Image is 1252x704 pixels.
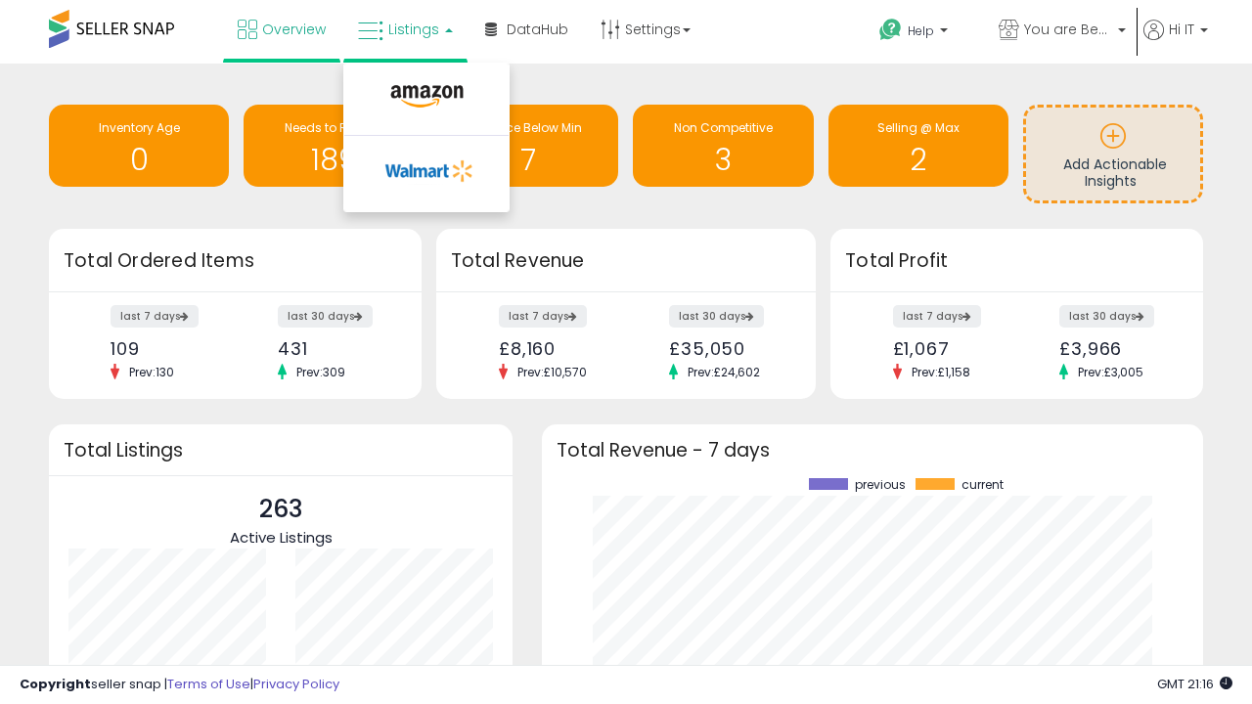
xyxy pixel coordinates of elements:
span: Prev: £10,570 [508,364,597,380]
span: Prev: £3,005 [1068,364,1153,380]
div: £3,966 [1059,338,1169,359]
a: BB Price Below Min 7 [438,105,618,187]
span: You are Beautiful ([GEOGRAPHIC_DATA]) [1024,20,1112,39]
div: £1,067 [893,338,1003,359]
div: seller snap | | [20,676,339,694]
span: Overview [262,20,326,39]
span: Listings [388,20,439,39]
span: DataHub [507,20,568,39]
span: Needs to Reprice [285,119,383,136]
span: previous [855,478,906,492]
a: Non Competitive 3 [633,105,813,187]
a: Selling @ Max 2 [828,105,1008,187]
div: 431 [278,338,387,359]
h3: Total Listings [64,443,498,458]
span: BB Price Below Min [474,119,582,136]
a: Add Actionable Insights [1026,108,1200,200]
label: last 30 days [278,305,373,328]
a: Hi IT [1143,20,1208,64]
label: last 30 days [1059,305,1154,328]
p: 263 [230,491,333,528]
h1: 189 [253,144,414,176]
label: last 7 days [111,305,199,328]
h3: Total Profit [845,247,1188,275]
span: current [961,478,1004,492]
h1: 2 [838,144,999,176]
a: Privacy Policy [253,675,339,693]
span: 2025-09-10 21:16 GMT [1157,675,1232,693]
div: £35,050 [669,338,782,359]
span: Selling @ Max [877,119,960,136]
a: Needs to Reprice 189 [244,105,424,187]
label: last 7 days [499,305,587,328]
span: Prev: £24,602 [678,364,770,380]
a: Terms of Use [167,675,250,693]
a: Help [864,3,981,64]
span: Prev: 309 [287,364,355,380]
h3: Total Revenue - 7 days [557,443,1188,458]
div: £8,160 [499,338,611,359]
h1: 0 [59,144,219,176]
a: Inventory Age 0 [49,105,229,187]
h1: 7 [448,144,608,176]
span: Hi IT [1169,20,1194,39]
label: last 7 days [893,305,981,328]
div: 109 [111,338,220,359]
h3: Total Ordered Items [64,247,407,275]
span: Active Listings [230,527,333,548]
span: Non Competitive [674,119,773,136]
span: Add Actionable Insights [1063,154,1167,192]
span: Inventory Age [99,119,180,136]
i: Get Help [878,18,903,42]
label: last 30 days [669,305,764,328]
h1: 3 [643,144,803,176]
strong: Copyright [20,675,91,693]
span: Help [908,22,934,39]
span: Prev: £1,158 [902,364,980,380]
h3: Total Revenue [451,247,801,275]
span: Prev: 130 [119,364,184,380]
